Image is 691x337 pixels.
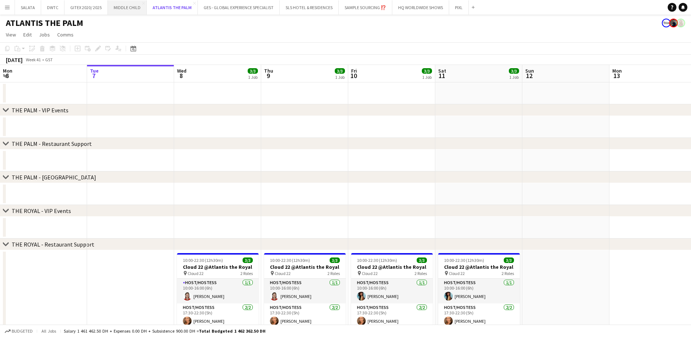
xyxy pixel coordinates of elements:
[12,140,92,147] div: THE PALM - Restaurant Support
[23,31,32,38] span: Edit
[3,67,12,74] span: Mon
[504,257,514,263] span: 3/3
[438,67,446,74] span: Sat
[335,74,345,80] div: 1 Job
[330,257,340,263] span: 3/3
[449,271,465,276] span: Cloud 22
[12,106,68,114] div: THE PALM - VIP Events
[248,74,258,80] div: 1 Job
[41,0,64,15] button: DWTC
[39,31,50,38] span: Jobs
[20,30,35,39] a: Edit
[263,71,273,80] span: 9
[422,68,432,74] span: 3/3
[351,264,433,270] h3: Cloud 22 @Atlantis the Royal
[335,68,345,74] span: 3/3
[177,264,259,270] h3: Cloud 22 @Atlantis the Royal
[275,271,291,276] span: Cloud 22
[2,71,12,80] span: 6
[357,257,397,263] span: 10:00-22:30 (12h30m)
[12,207,71,214] div: THE ROYAL - VIP Events
[12,241,94,248] div: THE ROYAL - Restaurant Support
[417,257,427,263] span: 3/3
[64,0,108,15] button: GITEX 2020/ 2025
[264,264,346,270] h3: Cloud 22 @Atlantis the Royal
[449,0,469,15] button: PIXL
[524,71,534,80] span: 12
[422,74,432,80] div: 1 Job
[188,271,204,276] span: Cloud 22
[40,328,58,334] span: All jobs
[525,67,534,74] span: Sun
[36,30,53,39] a: Jobs
[509,74,519,80] div: 1 Job
[57,31,74,38] span: Comms
[350,71,357,80] span: 10
[339,0,392,15] button: SAMPLE SOURCING ⁉️
[183,257,223,263] span: 10:00-22:30 (12h30m)
[198,0,280,15] button: GES - GLOBAL EXPERIENCE SPECIALIST
[437,71,446,80] span: 11
[509,68,519,74] span: 3/3
[444,257,484,263] span: 10:00-22:30 (12h30m)
[177,67,187,74] span: Wed
[415,271,427,276] span: 2 Roles
[12,174,96,181] div: THE PALM - [GEOGRAPHIC_DATA]
[6,56,23,63] div: [DATE]
[611,71,622,80] span: 13
[362,271,378,276] span: Cloud 22
[243,257,253,263] span: 3/3
[4,327,34,335] button: Budgeted
[327,271,340,276] span: 2 Roles
[89,71,99,80] span: 7
[45,57,53,62] div: GST
[280,0,339,15] button: SLS HOTEL & RESIDENCES
[676,19,685,27] app-user-avatar: Viviane Melatti
[176,71,187,80] span: 8
[54,30,76,39] a: Comms
[147,0,198,15] button: ATLANTIS THE PALM
[270,257,310,263] span: 10:00-22:30 (12h30m)
[24,57,42,62] span: Week 41
[248,68,258,74] span: 3/3
[6,31,16,38] span: View
[199,328,266,334] span: Total Budgeted 1 462 362.50 DH
[264,279,346,303] app-card-role: Host/Hostess1/110:00-16:00 (6h)[PERSON_NAME]
[3,30,19,39] a: View
[177,279,259,303] app-card-role: Host/Hostess1/110:00-16:00 (6h)[PERSON_NAME]
[662,19,671,27] app-user-avatar: THA_Sales Team
[90,67,99,74] span: Tue
[612,67,622,74] span: Mon
[502,271,514,276] span: 2 Roles
[392,0,449,15] button: HQ WORLDWIDE SHOWS
[438,264,520,270] h3: Cloud 22 @Atlantis the Royal
[669,19,678,27] app-user-avatar: Mohamed Arafa
[264,67,273,74] span: Thu
[6,18,83,28] h1: ATLANTIS THE PALM
[351,279,433,303] app-card-role: Host/Hostess1/110:00-16:00 (6h)[PERSON_NAME]
[108,0,147,15] button: MIDDLE CHILD
[64,328,266,334] div: Salary 1 461 462.50 DH + Expenses 0.00 DH + Subsistence 900.00 DH =
[438,279,520,303] app-card-role: Host/Hostess1/110:00-16:00 (6h)[PERSON_NAME]
[240,271,253,276] span: 2 Roles
[12,329,33,334] span: Budgeted
[15,0,41,15] button: SALATA
[351,67,357,74] span: Fri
